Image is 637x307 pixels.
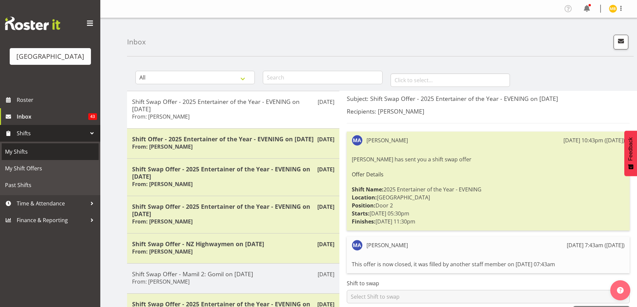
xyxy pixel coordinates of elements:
p: [DATE] [317,203,334,211]
span: Time & Attendance [17,198,87,208]
h6: From: [PERSON_NAME] [132,278,190,285]
h6: Offer Details [352,171,625,177]
p: [DATE] [317,165,334,173]
img: Rosterit website logo [5,17,60,30]
a: Past Shifts [2,177,99,193]
span: Feedback [628,137,634,161]
h5: Shift Swap Offer - 2025 Entertainer of the Year - EVENING on [DATE] [132,203,334,217]
h6: From: [PERSON_NAME] [132,218,193,225]
strong: Finishes: [352,218,376,225]
span: My Shift Offers [5,163,95,173]
h5: Shift Swap Offer - NZ Highwaymen on [DATE] [132,240,334,248]
img: max-allan11499.jpg [352,135,362,146]
div: [DATE] 10:43pm ([DATE]) [563,136,625,144]
p: [DATE] [317,135,334,143]
strong: Position: [352,202,376,209]
img: max-allan11499.jpg [352,240,362,251]
a: My Shift Offers [2,160,99,177]
span: Past Shifts [5,180,95,190]
p: [DATE] [318,270,334,278]
input: Click to select... [391,73,510,87]
span: Roster [17,95,97,105]
h5: Recipients: [PERSON_NAME] [347,108,630,115]
strong: Starts: [352,210,369,217]
p: [DATE] [317,240,334,248]
div: This offer is now closed, it was filled by another staff member on [DATE] 07:43am [352,259,625,270]
h5: Shift Swap Offer - Mamil 2: Gomil on [DATE] [132,270,334,278]
span: Inbox [17,112,88,122]
input: Search [263,71,382,84]
h5: Subject: Shift Swap Offer - 2025 Entertainer of the Year - EVENING on [DATE] [347,95,630,102]
h6: From: [PERSON_NAME] [132,248,193,255]
img: michelle-bradbury9520.jpg [609,5,617,13]
div: [PERSON_NAME] has sent you a shift swap offer 2025 Entertainer of the Year - EVENING [GEOGRAPHIC_... [352,154,625,227]
div: [DATE] 7:43am ([DATE]) [567,241,625,249]
label: Shift to swap [347,279,630,287]
div: [PERSON_NAME] [366,136,408,144]
span: Shifts [17,128,87,138]
h6: From: [PERSON_NAME] [132,113,190,120]
span: Finance & Reporting [17,215,87,225]
span: 43 [88,113,97,120]
div: [PERSON_NAME] [366,241,408,249]
h6: From: [PERSON_NAME] [132,143,193,150]
h6: From: [PERSON_NAME] [132,181,193,187]
img: help-xxl-2.png [617,287,624,294]
h5: Shift Swap Offer - 2025 Entertainer of the Year - EVENING on [DATE] [132,98,334,113]
h5: Shift Offer - 2025 Entertainer of the Year - EVENING on [DATE] [132,135,334,143]
a: My Shifts [2,143,99,160]
h4: Inbox [127,38,146,46]
span: My Shifts [5,147,95,157]
button: Feedback - Show survey [624,131,637,176]
strong: Shift Name: [352,186,384,193]
h5: Shift Swap Offer - 2025 Entertainer of the Year - EVENING on [DATE] [132,165,334,180]
div: [GEOGRAPHIC_DATA] [16,51,84,61]
strong: Location: [352,194,377,201]
p: [DATE] [318,98,334,106]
